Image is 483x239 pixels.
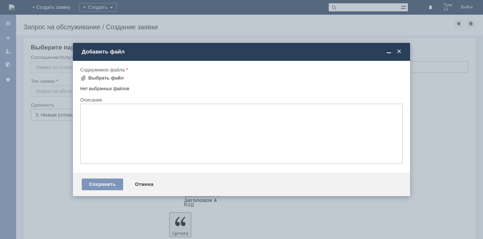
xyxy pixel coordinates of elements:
[80,67,401,72] div: Содержимое файла
[80,83,403,92] div: Нет выбранных файлов
[395,48,403,55] span: Закрыть
[82,48,403,55] div: Добавить файл
[385,48,392,55] span: Свернуть (Ctrl + M)
[3,3,107,15] div: Здравствуйте, удалите отложенные чеки за [DATE]
[80,98,401,102] div: Описание
[88,75,124,81] div: Выбрать файл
